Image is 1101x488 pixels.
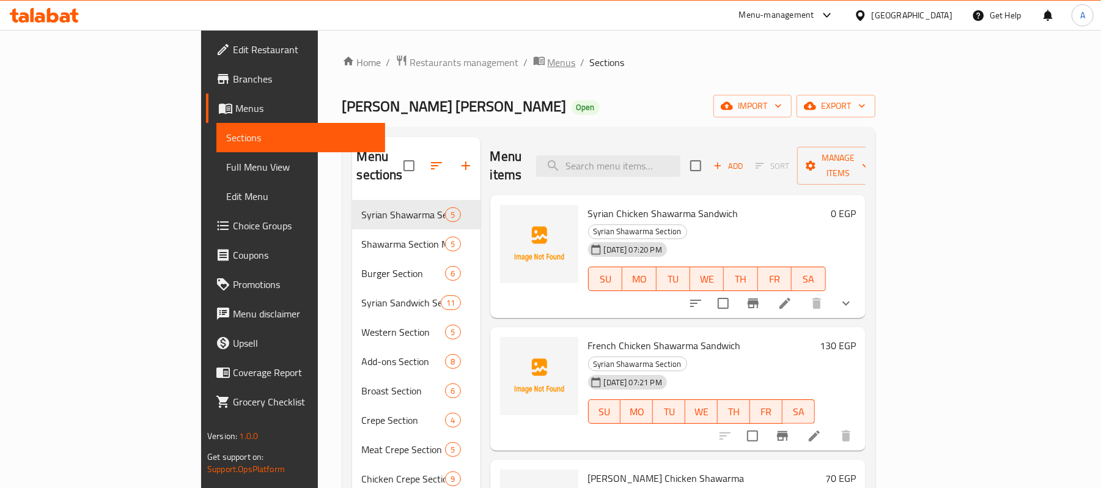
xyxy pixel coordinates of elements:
span: Select to update [740,423,765,449]
span: Syrian Shawarma Section [589,224,687,238]
span: 5 [446,327,460,338]
a: Coverage Report [206,358,385,387]
div: Crepe Section [362,413,446,427]
span: SA [797,270,820,288]
div: items [445,266,460,281]
a: Edit menu item [778,296,792,311]
span: 5 [446,209,460,221]
button: SA [782,399,815,424]
span: FR [763,270,787,288]
span: Grocery Checklist [233,394,375,409]
span: Version: [207,428,237,444]
span: Restaurants management [410,55,519,70]
button: TU [653,399,685,424]
div: Add-ons Section8 [352,347,481,376]
a: Edit Restaurant [206,35,385,64]
button: MO [622,267,656,291]
a: Menus [533,54,576,70]
div: Syrian Shawarma Section5 [352,200,481,229]
svg: Show Choices [839,296,853,311]
a: Support.OpsPlatform [207,461,285,477]
span: SU [594,270,617,288]
div: Add-ons Section [362,354,446,369]
span: Sections [590,55,625,70]
span: 6 [446,385,460,397]
button: import [713,95,792,117]
button: FR [750,399,782,424]
div: Shawarma Section Meals5 [352,229,481,259]
div: Crepe Section4 [352,405,481,435]
h6: 130 EGP [820,337,856,354]
div: Broast Section6 [352,376,481,405]
button: WE [685,399,718,424]
span: Meat Crepe Section [362,442,446,457]
div: Syrian Shawarma Section [588,357,687,371]
span: MO [627,270,651,288]
div: Menu-management [739,8,814,23]
a: Edit menu item [807,429,822,443]
button: Add section [451,151,481,180]
span: Select section first [748,157,797,176]
div: Syrian Shawarma Section [588,224,687,239]
span: Edit Menu [226,189,375,204]
li: / [386,55,391,70]
span: Manage items [807,150,869,181]
span: MO [625,403,648,421]
button: FR [758,267,792,291]
span: 5 [446,444,460,456]
span: Sort sections [422,151,451,180]
div: items [445,354,460,369]
a: Grocery Checklist [206,387,385,416]
span: [PERSON_NAME] [PERSON_NAME] [342,92,567,120]
span: Menu disclaimer [233,306,375,321]
img: French Chicken Shawarma Sandwich [500,337,578,415]
span: 11 [441,297,460,309]
span: 9 [446,473,460,485]
button: delete [831,421,861,451]
span: Syrian Chicken Shawarma Sandwich [588,204,738,223]
button: SA [792,267,825,291]
button: TU [657,267,690,291]
span: [PERSON_NAME] Chicken Shawarma [588,469,745,487]
span: Shawarma Section Meals [362,237,446,251]
span: Syrian Shawarma Section [589,357,687,371]
span: Western Section [362,325,446,339]
h6: 70 EGP [825,470,856,487]
nav: breadcrumb [342,54,875,70]
span: import [723,98,782,114]
span: Get support on: [207,449,263,465]
a: Promotions [206,270,385,299]
a: Menu disclaimer [206,299,385,328]
span: Upsell [233,336,375,350]
span: Select to update [710,290,736,316]
div: items [445,471,460,486]
div: items [445,383,460,398]
a: Edit Menu [216,182,385,211]
li: / [581,55,585,70]
a: Coupons [206,240,385,270]
a: Choice Groups [206,211,385,240]
button: Branch-specific-item [738,289,768,318]
span: [DATE] 07:20 PM [599,244,667,256]
div: Meat Crepe Section5 [352,435,481,464]
span: 4 [446,415,460,426]
span: Select section [683,153,709,179]
button: Branch-specific-item [768,421,797,451]
button: SU [588,399,621,424]
a: Menus [206,94,385,123]
a: Upsell [206,328,385,358]
div: [GEOGRAPHIC_DATA] [872,9,952,22]
span: A [1080,9,1085,22]
span: TH [729,270,753,288]
span: 5 [446,238,460,250]
button: TH [718,399,750,424]
div: Burger Section6 [352,259,481,288]
span: 8 [446,356,460,368]
span: export [806,98,866,114]
div: items [445,413,460,427]
span: Syrian Shawarma Section [362,207,446,222]
span: Chicken Crepe Section [362,471,446,486]
span: 1.0.0 [239,428,258,444]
